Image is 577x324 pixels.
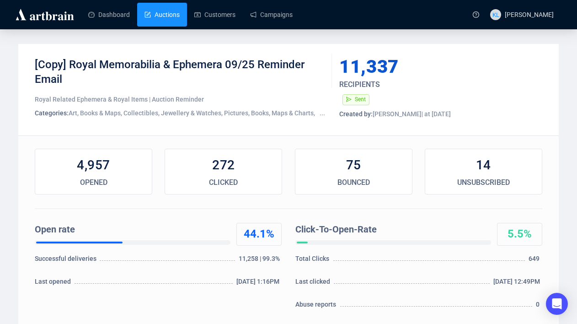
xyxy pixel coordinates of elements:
[295,223,487,237] div: Click-To-Open-Rate
[295,177,412,188] div: BOUNCED
[492,10,499,19] span: KL
[339,58,499,76] div: 11,337
[165,156,282,174] div: 272
[339,79,508,90] div: RECIPIENTS
[35,95,325,104] div: Royal Related Ephemera & Royal Items | Auction Reminder
[295,254,332,268] div: Total Clicks
[165,177,282,188] div: CLICKED
[295,156,412,174] div: 75
[505,11,554,18] span: [PERSON_NAME]
[339,110,373,118] span: Created by:
[35,58,325,85] div: [Copy] Royal Memorabilia & Ephemera 09/25 Reminder Email
[35,254,98,268] div: Successful deliveries
[339,109,542,119] div: [PERSON_NAME] | at [DATE]
[236,277,282,291] div: [DATE] 1:16PM
[425,156,542,174] div: 14
[346,97,352,102] span: send
[35,277,73,291] div: Last opened
[35,156,152,174] div: 4,957
[88,3,130,27] a: Dashboard
[35,177,152,188] div: OPENED
[529,254,542,268] div: 649
[546,293,568,315] div: Open Intercom Messenger
[14,7,75,22] img: logo
[497,227,542,242] div: 5.5%
[295,300,339,313] div: Abuse reports
[355,96,366,103] span: Sent
[237,227,281,242] div: 44.1%
[35,223,227,237] div: Open rate
[35,108,325,118] div: Art, Books & Maps, Collectibles, Jewellery & Watches, Pictures, Books, Maps & Charts, Automobilia...
[295,277,332,291] div: Last clicked
[473,11,479,18] span: question-circle
[250,3,293,27] a: Campaigns
[425,177,542,188] div: UNSUBSCRIBED
[35,109,69,117] span: Categories:
[536,300,542,313] div: 0
[239,254,282,268] div: 11,258 | 99.3%
[194,3,235,27] a: Customers
[493,277,542,291] div: [DATE] 12:49PM
[144,3,180,27] a: Auctions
